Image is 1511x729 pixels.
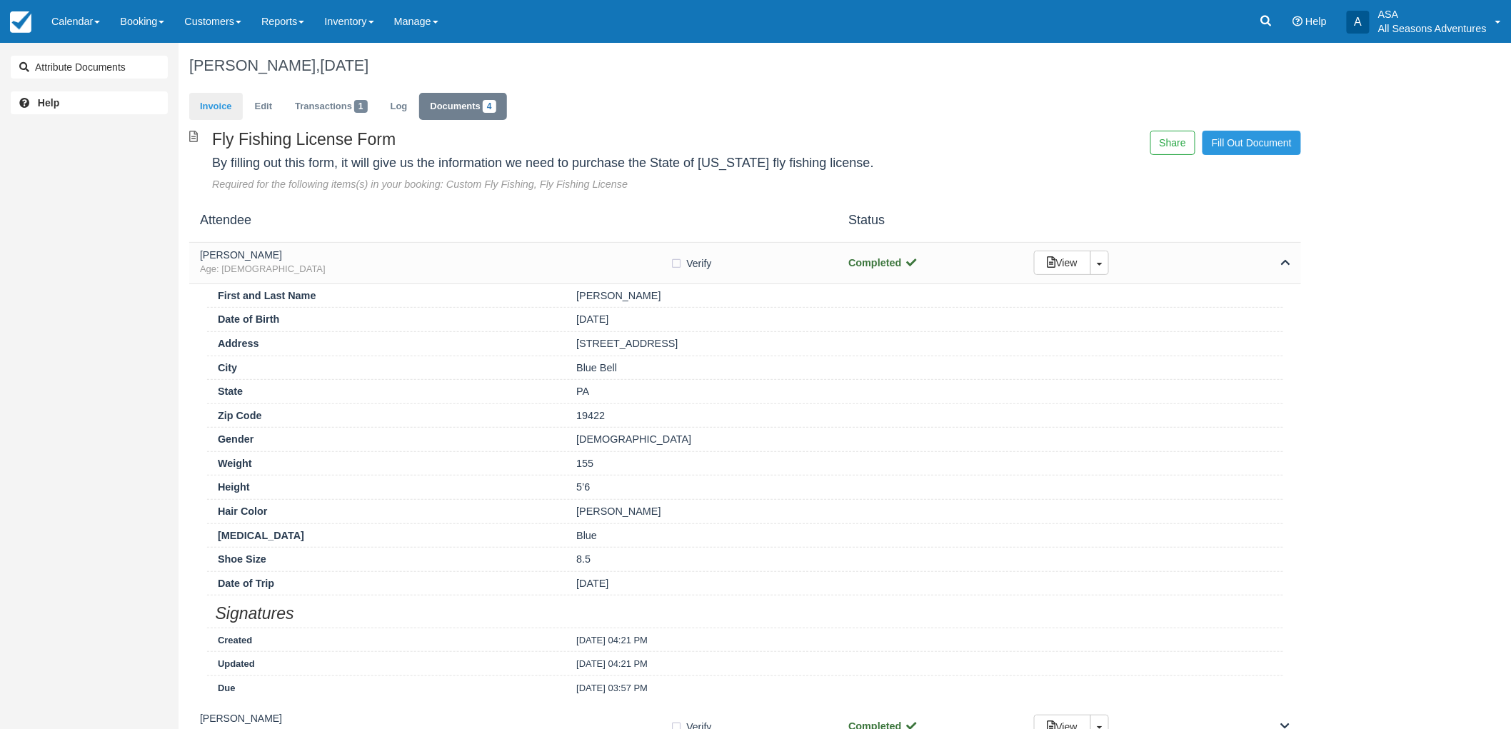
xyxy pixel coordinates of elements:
div: A [1347,11,1370,34]
a: View [1034,251,1091,275]
a: Invoice [189,93,243,121]
div: [DATE] [566,312,1283,327]
h4: Attendee [189,213,838,228]
div: [PERSON_NAME] [566,504,1283,519]
div: PA [566,384,1283,399]
div: Date of Trip [207,576,566,591]
div: Height [207,480,566,495]
h2: Signatures [207,600,1283,623]
button: Attribute Documents [11,56,168,79]
div: [MEDICAL_DATA] [207,528,566,543]
div: City [207,361,566,376]
div: Blue Bell [566,361,1283,376]
div: [PERSON_NAME] [566,288,1283,303]
strong: Completed [848,257,918,268]
p: ASA [1378,7,1487,21]
span: Verify [687,256,712,271]
div: First and Last Name [207,288,566,303]
div: Weight [207,456,566,471]
small: [DATE] 04:21 PM [576,635,648,645]
h4: By filling out this form, it will give us the information we need to purchase the State of [US_ST... [212,156,903,171]
a: Transactions1 [284,93,378,121]
div: Blue [566,528,1283,543]
a: Edit [244,93,283,121]
b: Help [38,97,59,109]
span: Help [1305,16,1327,27]
img: checkfront-main-nav-mini-logo.png [10,11,31,33]
a: Fill Out Document [1203,131,1301,155]
a: Documents4 [419,93,506,121]
div: Shoe Size [207,552,566,567]
h5: [PERSON_NAME] [200,713,671,724]
h1: [PERSON_NAME], [189,57,1301,74]
div: 8.5 [566,552,1283,567]
small: Due [218,683,235,693]
small: Created [218,635,252,645]
div: [DEMOGRAPHIC_DATA] [566,432,1283,447]
h2: Fly Fishing License Form [212,131,903,149]
span: Age: [DEMOGRAPHIC_DATA] [200,263,671,276]
h5: [PERSON_NAME] [200,250,671,261]
small: [DATE] 03:57 PM [576,683,648,693]
span: [DATE] [320,56,368,74]
button: Share [1150,131,1195,155]
a: Log [380,93,418,121]
p: All Seasons Adventures [1378,21,1487,36]
span: 4 [483,100,496,113]
div: Hair Color [207,504,566,519]
div: Date of Birth [207,312,566,327]
span: 1 [354,100,368,113]
a: Help [11,91,168,114]
div: 5’6 [566,480,1283,495]
div: Address [207,336,566,351]
i: Help [1292,16,1302,26]
div: [STREET_ADDRESS] [566,336,1283,351]
div: Required for the following items(s) in your booking: Custom Fly Fishing, Fly Fishing License [212,177,903,192]
small: [DATE] 04:21 PM [576,658,648,669]
div: Zip Code [207,408,566,423]
small: Updated [218,658,255,669]
div: [DATE] [566,576,1283,591]
div: 19422 [566,408,1283,423]
h4: Status [838,213,1023,228]
div: 155 [566,456,1283,471]
div: Gender [207,432,566,447]
div: State [207,384,566,399]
